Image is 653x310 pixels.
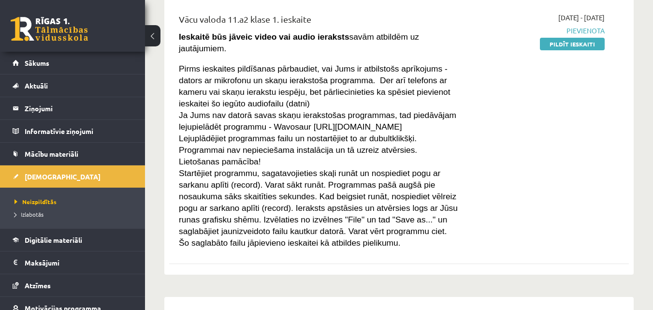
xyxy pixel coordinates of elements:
[13,120,133,142] a: Informatīvie ziņojumi
[11,17,88,41] a: Rīgas 1. Tālmācības vidusskola
[25,251,133,274] legend: Maksājumi
[179,13,458,30] div: Vācu valoda 11.a2 klase 1. ieskaite
[179,32,349,42] strong: Ieskaitē būs jāveic video vai audio ieraksts
[25,172,101,181] span: [DEMOGRAPHIC_DATA]
[13,229,133,251] a: Digitālie materiāli
[13,251,133,274] a: Maksājumi
[13,74,133,97] a: Aktuāli
[179,133,417,155] span: Lejuplādējiet programmas failu un nostartējiet to ar dubultklikšķi. Programmai nav nepieciešama i...
[25,236,82,244] span: Digitālie materiāli
[179,32,419,53] span: savām atbildēm uz jautājumiem.
[25,120,133,142] legend: Informatīvie ziņojumi
[15,210,44,218] span: Izlabotās
[13,52,133,74] a: Sākums
[179,168,458,248] span: Startējiet programmu, sagatavojieties skaļi runāt un nospiediet pogu ar sarkanu aplīti (record). ...
[13,143,133,165] a: Mācību materiāli
[13,274,133,296] a: Atzīmes
[179,157,261,166] span: Lietošanas pamācība!
[179,110,456,132] span: Ja Jums nav datorā savas skaņu ierakstošas programmas, tad piedāvājam lejupielādēt programmu - Wa...
[25,149,78,158] span: Mācību materiāli
[558,13,605,23] span: [DATE] - [DATE]
[472,26,605,36] span: Pievienota
[25,97,133,119] legend: Ziņojumi
[13,97,133,119] a: Ziņojumi
[15,210,135,219] a: Izlabotās
[13,165,133,188] a: [DEMOGRAPHIC_DATA]
[179,64,450,108] span: Pirms ieskaites pildīšanas pārbaudiet, vai Jums ir atbilstošs aprīkojums - dators ar mikrofonu un...
[15,197,135,206] a: Neizpildītās
[25,81,48,90] span: Aktuāli
[25,281,51,290] span: Atzīmes
[25,59,49,67] span: Sākums
[15,198,57,206] span: Neizpildītās
[540,38,605,50] a: Pildīt ieskaiti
